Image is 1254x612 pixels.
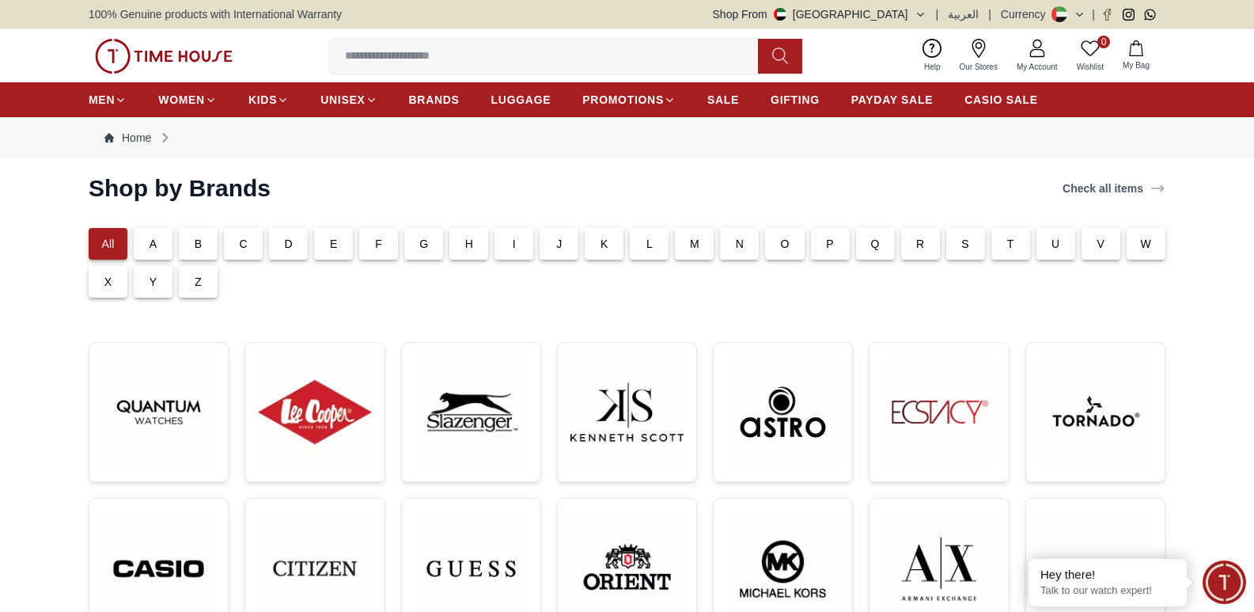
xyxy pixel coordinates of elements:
[964,92,1038,108] span: CASIO SALE
[646,236,653,252] p: L
[491,92,551,108] span: LUGGAGE
[1039,355,1152,469] img: ...
[707,92,739,108] span: SALE
[195,236,203,252] p: B
[1067,36,1113,76] a: 0Wishlist
[1203,561,1246,604] div: Chat Widget
[871,236,880,252] p: Q
[258,355,371,469] img: ...
[736,236,744,252] p: N
[1123,9,1135,21] a: Instagram
[950,36,1007,76] a: Our Stores
[918,61,947,73] span: Help
[964,86,1038,114] a: CASIO SALE
[713,6,926,22] button: Shop From[GEOGRAPHIC_DATA]
[1001,6,1052,22] div: Currency
[419,236,428,252] p: G
[285,236,293,252] p: D
[961,236,969,252] p: S
[690,236,699,252] p: M
[158,86,217,114] a: WOMEN
[375,236,382,252] p: F
[239,236,247,252] p: C
[1040,584,1175,598] p: Talk to our watch expert!
[771,92,820,108] span: GIFTING
[150,274,157,290] p: Y
[988,6,991,22] span: |
[915,36,950,76] a: Help
[936,6,939,22] span: |
[89,92,115,108] span: MEN
[1116,59,1156,71] span: My Bag
[89,117,1165,158] nav: Breadcrumb
[1101,9,1113,21] a: Facebook
[89,174,271,203] h2: Shop by Brands
[851,92,933,108] span: PAYDAY SALE
[1059,177,1169,200] a: Check all items
[465,236,473,252] p: H
[150,236,157,252] p: A
[104,130,151,146] a: Home
[953,61,1004,73] span: Our Stores
[851,86,933,114] a: PAYDAY SALE
[320,92,365,108] span: UNISEX
[320,86,377,114] a: UNISEX
[916,236,924,252] p: R
[1144,9,1156,21] a: Whatsapp
[1007,236,1014,252] p: T
[1141,236,1151,252] p: W
[89,6,342,22] span: 100% Genuine products with International Warranty
[1092,6,1095,22] span: |
[882,355,995,469] img: ...
[513,236,516,252] p: I
[1040,567,1175,583] div: Hey there!
[158,92,205,108] span: WOMEN
[89,86,127,114] a: MEN
[707,86,739,114] a: SALE
[248,86,289,114] a: KIDS
[195,274,202,290] p: Z
[1070,61,1110,73] span: Wishlist
[102,236,115,252] p: All
[95,39,233,74] img: ...
[409,86,460,114] a: BRANDS
[1113,37,1159,74] button: My Bag
[330,236,338,252] p: E
[600,236,608,252] p: K
[826,236,834,252] p: P
[582,86,676,114] a: PROMOTIONS
[774,8,786,21] img: United Arab Emirates
[1097,36,1110,48] span: 0
[771,86,820,114] a: GIFTING
[780,236,789,252] p: O
[948,6,979,22] button: العربية
[491,86,551,114] a: LUGGAGE
[1010,61,1064,73] span: My Account
[409,92,460,108] span: BRANDS
[104,274,112,290] p: X
[1051,236,1059,252] p: U
[248,92,277,108] span: KIDS
[556,236,562,252] p: J
[415,355,528,469] img: ...
[102,355,215,469] img: ...
[582,92,664,108] span: PROMOTIONS
[1097,236,1104,252] p: V
[726,355,839,469] img: ...
[570,355,684,469] img: ...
